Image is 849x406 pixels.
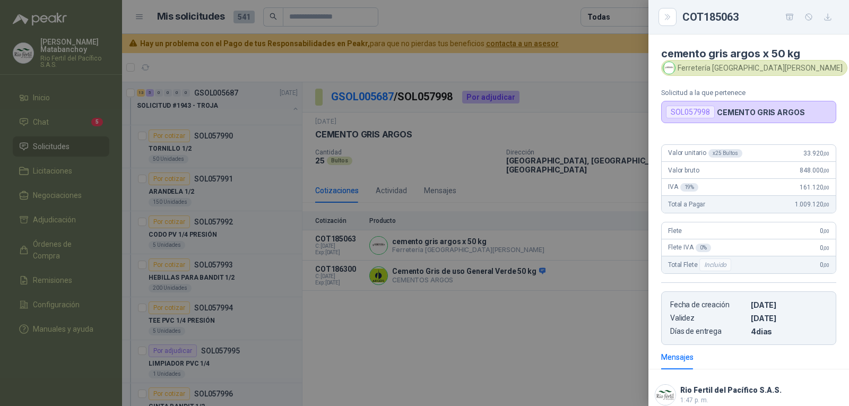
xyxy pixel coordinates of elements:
span: Flete IVA [668,244,711,252]
span: ,00 [823,245,829,251]
span: ,00 [823,202,829,208]
p: [DATE] [751,300,827,309]
div: COT185063 [682,8,836,25]
span: 0 [820,227,829,235]
h3: Rio Fertil del Pacífico S.A.S. [680,387,782,393]
div: Incluido [699,258,731,271]
div: x 25 Bultos [708,149,742,158]
p: CEMENTO GRIS ARGOS [717,108,804,117]
span: 848.000 [800,167,829,174]
span: Total a Pagar [668,201,705,208]
h4: cemento gris argos x 50 kg [661,47,836,60]
img: Company Logo [655,385,675,405]
span: ,00 [823,228,829,234]
p: [DATE] [751,314,827,323]
span: 33.920 [803,150,829,157]
span: 1:47 p. m. [680,396,708,404]
span: IVA [668,183,698,192]
span: Flete [668,227,682,235]
span: 0 [820,261,829,269]
span: ,00 [823,151,829,157]
div: SOL057998 [666,106,715,118]
p: 4 dias [751,327,827,336]
div: Ferretería [GEOGRAPHIC_DATA][PERSON_NAME] [661,60,847,76]
span: Valor unitario [668,149,742,158]
span: ,00 [823,262,829,268]
span: 161.120 [800,184,829,191]
button: Close [661,11,674,23]
p: Fecha de creación [670,300,747,309]
img: Company Logo [663,62,675,74]
p: Validez [670,314,747,323]
p: Días de entrega [670,327,747,336]
div: Mensajes [661,351,694,363]
p: Solicitud a la que pertenece [661,89,836,97]
div: 0 % [696,244,711,252]
div: 19 % [680,183,699,192]
span: Total Flete [668,258,733,271]
span: 1.009.120 [795,201,829,208]
span: 0 [820,244,829,252]
span: ,00 [823,168,829,174]
span: Valor bruto [668,167,699,174]
span: ,00 [823,185,829,191]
